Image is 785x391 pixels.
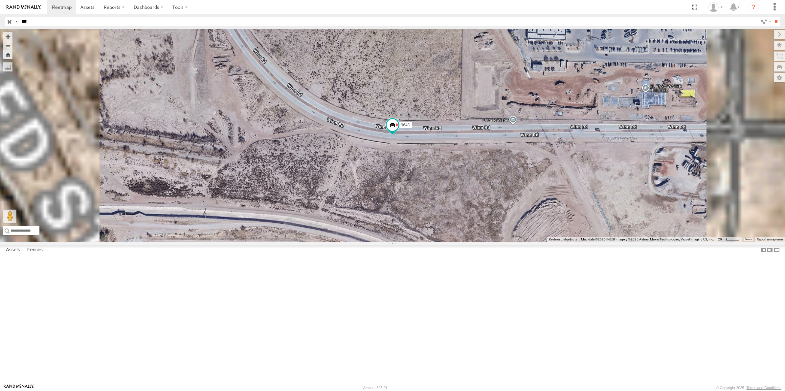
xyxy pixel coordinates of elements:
[774,73,785,82] label: Map Settings
[3,210,16,223] button: Drag Pegman onto the map to open Street View
[3,62,12,72] label: Measure
[7,5,41,10] img: rand-logo.svg
[758,17,772,26] label: Search Filter Options
[716,237,742,242] button: Map Scale: 20 m per 39 pixels
[3,32,12,41] button: Zoom in
[3,50,12,59] button: Zoom Home
[706,2,725,12] div: Roberto Garcia
[747,386,781,390] a: Terms and Conditions
[716,386,781,390] div: © Copyright 2025 -
[718,237,726,241] span: 20 m
[767,245,773,255] label: Dock Summary Table to the Right
[760,245,767,255] label: Dock Summary Table to the Left
[757,237,783,241] a: Report a map error
[549,237,577,242] button: Keyboard shortcuts
[581,237,714,241] span: Map data ©2025 INEGI Imagery ©2025 Airbus, Maxar Technologies, Vexcel Imaging US, Inc.
[401,123,410,127] span: 9648
[4,384,34,391] a: Visit our Website
[14,17,19,26] label: Search Query
[745,238,752,241] a: Terms
[774,245,780,255] label: Hide Summary Table
[363,386,388,390] div: Version: 305.01
[24,245,46,255] label: Fences
[3,41,12,50] button: Zoom out
[3,245,23,255] label: Assets
[749,2,759,12] i: ?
